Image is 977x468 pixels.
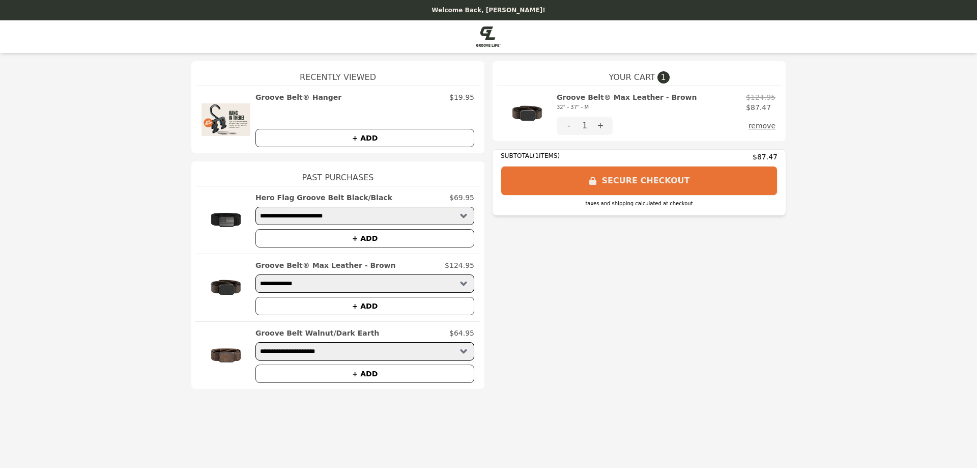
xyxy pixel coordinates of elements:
h1: Past Purchases [195,161,480,186]
button: remove [749,117,775,135]
span: ( 1 ITEMS) [533,152,560,159]
img: Groove Belt® Max Leather - Brown [202,260,250,315]
div: 1 [581,117,588,135]
h2: Groove Belt® Max Leather - Brown [255,260,396,270]
span: $87.47 [753,152,778,162]
p: $124.95 [746,92,775,102]
button: - [557,117,581,135]
img: Groove Belt® Hanger [202,92,250,147]
span: 1 [657,71,670,84]
button: + ADD [255,129,474,147]
p: $124.95 [445,260,474,270]
img: Brand Logo [476,26,501,47]
img: Groove Belt® Max Leather - Brown [503,92,552,135]
div: taxes and shipping calculated at checkout [501,200,778,207]
h2: Groove Belt® Hanger [255,92,341,102]
h1: Recently Viewed [195,61,480,86]
span: SUBTOTAL [501,152,533,159]
button: + ADD [255,297,474,315]
p: $69.95 [449,192,474,203]
select: Select a product variant [255,274,474,293]
span: YOUR CART [609,71,655,84]
select: Select a product variant [255,207,474,225]
p: $19.95 [449,92,474,102]
p: $87.47 [746,102,775,113]
img: Hero Flag Groove Belt Black/Black [202,192,250,247]
div: 32" - 37" - M [557,102,697,113]
h2: Groove Belt Walnut/Dark Earth [255,328,379,338]
p: Welcome Back, [PERSON_NAME]! [6,6,971,14]
button: SECURE CHECKOUT [501,166,778,196]
img: Groove Belt Walnut/Dark Earth [202,328,250,383]
button: + [588,117,613,135]
select: Select a product variant [255,342,474,361]
button: + ADD [255,229,474,247]
p: $64.95 [449,328,474,338]
h2: Hero Flag Groove Belt Black/Black [255,192,392,203]
button: + ADD [255,365,474,383]
h2: Groove Belt® Max Leather - Brown [557,92,697,113]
